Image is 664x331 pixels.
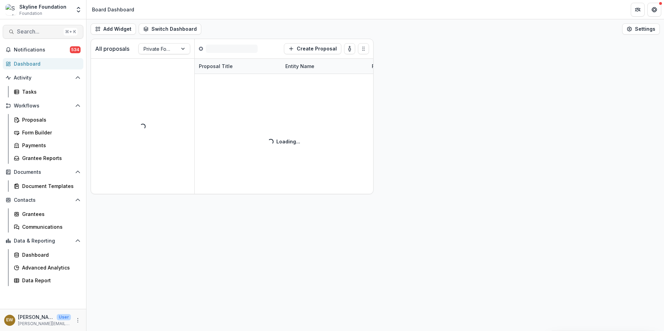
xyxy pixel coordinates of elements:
p: All proposals [95,45,129,53]
a: Document Templates [11,180,83,192]
div: Data Report [22,277,78,284]
p: [PERSON_NAME][EMAIL_ADDRESS][DOMAIN_NAME] [18,321,71,327]
p: User [57,314,71,320]
div: Eddie Whitfield [6,318,13,322]
div: Dashboard [14,60,78,67]
img: Skyline Foundation [6,4,17,15]
button: Open Documents [3,167,83,178]
button: Open entity switcher [74,3,83,17]
a: Dashboard [11,249,83,261]
button: Settings [622,23,660,35]
button: Add Widget [91,23,136,35]
div: Grantees [22,210,78,218]
span: Data & Reporting [14,238,72,244]
div: Tasks [22,88,78,95]
button: Open Workflows [3,100,83,111]
a: Advanced Analytics [11,262,83,273]
a: Tasks [11,86,83,97]
a: Data Report [11,275,83,286]
a: Payments [11,140,83,151]
span: Contacts [14,197,72,203]
button: More [74,316,82,324]
div: Document Templates [22,182,78,190]
div: Communications [22,223,78,230]
span: Notifications [14,47,70,53]
a: Proposals [11,114,83,125]
a: Grantee Reports [11,152,83,164]
div: Skyline Foundation [19,3,66,10]
a: Form Builder [11,127,83,138]
button: Notifications534 [3,44,83,55]
a: Grantees [11,208,83,220]
div: ⌘ + K [64,28,77,36]
button: Open Data & Reporting [3,235,83,246]
div: Grantee Reports [22,154,78,162]
div: Payments [22,142,78,149]
div: Proposals [22,116,78,123]
a: Dashboard [3,58,83,69]
span: Activity [14,75,72,81]
button: Create Proposal [284,43,341,54]
div: Form Builder [22,129,78,136]
span: Search... [17,28,61,35]
nav: breadcrumb [89,4,137,15]
span: 534 [70,46,81,53]
button: Switch Dashboard [139,23,201,35]
button: toggle-assigned-to-me [344,43,355,54]
button: Partners [631,3,645,17]
button: Open Contacts [3,195,83,206]
button: Get Help [647,3,661,17]
button: Drag [358,43,369,54]
span: Workflows [14,103,72,109]
p: [PERSON_NAME] [18,313,54,321]
a: Communications [11,221,83,233]
div: Dashboard [22,251,78,258]
button: Open Activity [3,72,83,83]
span: Documents [14,169,72,175]
div: Advanced Analytics [22,264,78,271]
button: Search... [3,25,83,39]
span: Foundation [19,10,42,17]
div: Board Dashboard [92,6,134,13]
